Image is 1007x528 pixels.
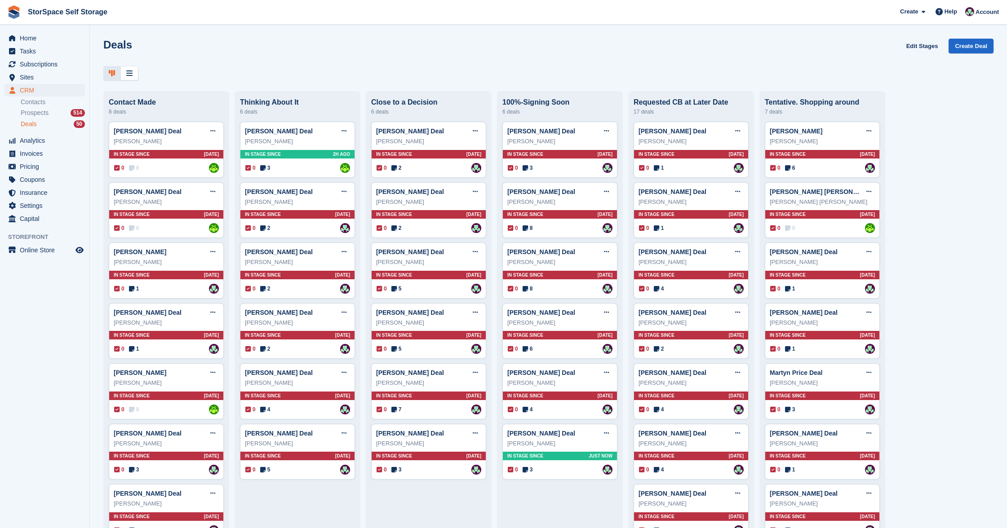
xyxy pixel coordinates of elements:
[603,223,612,233] a: Ross Hadlington
[734,405,744,414] a: Ross Hadlington
[729,332,744,339] span: [DATE]
[729,272,744,278] span: [DATE]
[114,272,150,278] span: In stage since
[209,284,219,294] a: Ross Hadlington
[598,151,612,158] span: [DATE]
[376,272,412,278] span: In stage since
[770,211,806,218] span: In stage since
[20,244,74,256] span: Online Store
[20,58,74,70] span: Subscriptions
[114,128,182,135] a: [PERSON_NAME] Deal
[507,369,575,376] a: [PERSON_NAME] Deal
[245,318,350,327] div: [PERSON_NAME]
[603,284,612,294] a: Ross Hadlington
[376,430,444,437] a: [PERSON_NAME] Deal
[507,211,543,218] span: In stage since
[903,39,942,53] a: Edit Stages
[20,71,74,84] span: Sites
[639,369,706,376] a: [PERSON_NAME] Deal
[377,164,387,172] span: 0
[523,164,533,172] span: 3
[391,224,402,232] span: 2
[471,223,481,233] a: Ross Hadlington
[639,188,706,195] a: [PERSON_NAME] Deal
[603,465,612,475] a: Ross Hadlington
[391,345,402,353] span: 5
[734,223,744,233] img: Ross Hadlington
[639,258,744,267] div: [PERSON_NAME]
[114,137,219,146] div: [PERSON_NAME]
[598,332,612,339] span: [DATE]
[4,212,85,225] a: menu
[340,223,350,233] img: Ross Hadlington
[523,285,533,293] span: 8
[376,137,481,146] div: [PERSON_NAME]
[114,378,219,387] div: [PERSON_NAME]
[466,332,481,339] span: [DATE]
[654,345,664,353] span: 2
[340,405,350,414] img: Ross Hadlington
[770,378,875,387] div: [PERSON_NAME]
[340,344,350,354] a: Ross Hadlington
[770,188,892,195] a: [PERSON_NAME] [PERSON_NAME] Deal
[376,211,412,218] span: In stage since
[603,344,612,354] a: Ross Hadlington
[209,405,219,414] img: paul catt
[21,108,85,118] a: Prospects 514
[507,198,612,207] div: [PERSON_NAME]
[507,332,543,339] span: In stage since
[860,211,875,218] span: [DATE]
[770,137,875,146] div: [PERSON_NAME]
[209,223,219,233] img: paul catt
[639,345,649,353] span: 0
[260,164,271,172] span: 3
[770,369,823,376] a: Martyn Price Deal
[523,224,533,232] span: 8
[523,345,533,353] span: 6
[639,490,706,497] a: [PERSON_NAME] Deal
[734,465,744,475] img: Ross Hadlington
[734,163,744,173] a: Ross Hadlington
[598,272,612,278] span: [DATE]
[865,223,875,233] a: paul catt
[785,345,795,353] span: 1
[114,258,219,267] div: [PERSON_NAME]
[335,392,350,399] span: [DATE]
[860,151,875,158] span: [DATE]
[114,151,150,158] span: In stage since
[729,151,744,158] span: [DATE]
[20,160,74,173] span: Pricing
[114,369,166,376] a: [PERSON_NAME]
[245,378,350,387] div: [PERSON_NAME]
[507,137,612,146] div: [PERSON_NAME]
[507,272,543,278] span: In stage since
[109,106,224,117] div: 8 deals
[21,98,85,106] a: Contacts
[245,188,313,195] a: [PERSON_NAME] Deal
[598,392,612,399] span: [DATE]
[260,345,271,353] span: 2
[639,378,744,387] div: [PERSON_NAME]
[377,285,387,293] span: 0
[507,258,612,267] div: [PERSON_NAME]
[260,224,271,232] span: 2
[340,284,350,294] img: Ross Hadlington
[371,106,486,117] div: 6 deals
[770,198,875,207] div: [PERSON_NAME] [PERSON_NAME]
[209,163,219,173] a: paul catt
[114,318,219,327] div: [PERSON_NAME]
[507,392,543,399] span: In stage since
[103,39,132,51] h1: Deals
[471,344,481,354] a: Ross Hadlington
[639,151,674,158] span: In stage since
[21,120,37,128] span: Deals
[770,430,838,437] a: [PERSON_NAME] Deal
[865,344,875,354] img: Ross Hadlington
[20,45,74,57] span: Tasks
[376,188,444,195] a: [PERSON_NAME] Deal
[245,128,313,135] a: [PERSON_NAME] Deal
[471,284,481,294] img: Ross Hadlington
